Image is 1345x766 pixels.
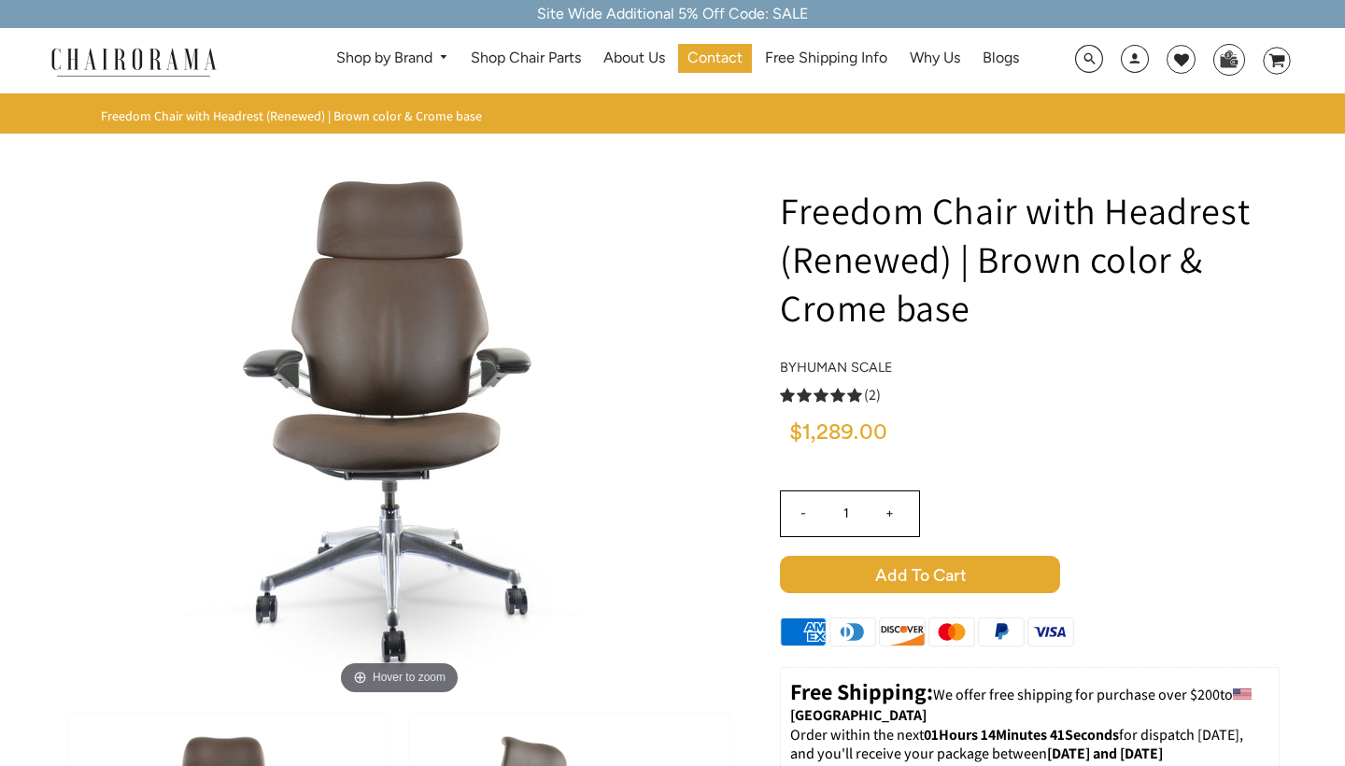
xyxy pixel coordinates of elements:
a: Shop by Brand [327,44,459,73]
a: Shop Chair Parts [461,44,590,73]
span: Contact [687,49,743,68]
span: Add to Cart [780,556,1060,593]
button: Add to Cart [780,556,1280,593]
span: $1,289.00 [789,421,887,444]
img: Freedom Chair with Headrest (Renewed) | Brown color & Crome base - chairorama [120,139,680,700]
a: Contact [678,44,752,73]
span: Shop Chair Parts [471,49,581,68]
strong: [DATE] and [DATE] [1047,744,1163,763]
nav: DesktopNavigation [306,44,1049,78]
p: to [790,677,1269,726]
span: Why Us [910,49,960,68]
a: Why Us [900,44,970,73]
span: We offer free shipping for purchase over $200 [933,685,1220,704]
input: + [867,491,912,536]
h4: by [780,360,1280,376]
a: About Us [594,44,674,73]
span: Freedom Chair with Headrest (Renewed) | Brown color & Crome base [101,107,482,124]
span: 01Hours 14Minutes 41Seconds [924,725,1119,745]
span: Free Shipping Info [765,49,887,68]
strong: [GEOGRAPHIC_DATA] [790,705,927,725]
span: About Us [603,49,665,68]
a: 5.0 rating (2 votes) [780,385,1280,404]
span: Blogs [983,49,1019,68]
input: - [781,491,826,536]
a: Freedom Chair with Headrest (Renewed) | Brown color & Crome base - chairoramaHover to zoom [120,408,680,428]
strong: Free Shipping: [790,676,933,706]
p: Order within the next for dispatch [DATE], and you'll receive your package between [790,726,1269,765]
img: WhatsApp_Image_2024-07-12_at_16.23.01.webp [1214,45,1243,73]
a: Human Scale [797,359,893,376]
a: Blogs [973,44,1028,73]
nav: breadcrumbs [101,107,488,124]
a: Free Shipping Info [756,44,897,73]
h1: Freedom Chair with Headrest (Renewed) | Brown color & Crome base [780,186,1280,332]
span: (2) [864,386,881,405]
img: chairorama [40,45,227,78]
